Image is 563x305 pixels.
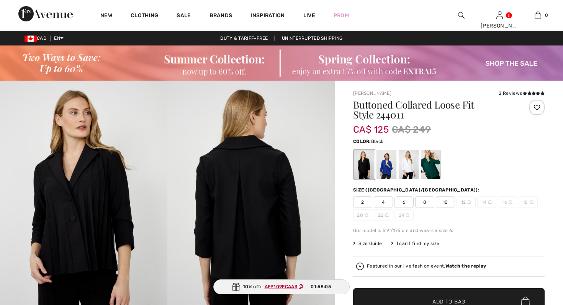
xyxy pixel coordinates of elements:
img: ring-m.svg [488,200,492,204]
span: 24 [394,209,414,221]
span: 22 [374,209,393,221]
span: 0 [545,12,548,19]
span: CA$ 249 [392,123,431,136]
img: ring-m.svg [467,200,471,204]
a: 0 [519,11,556,20]
div: Our model is 5'9"/175 cm and wears a size 6. [353,227,545,234]
img: My Info [496,11,503,20]
div: Royal Sapphire 163 [376,150,396,179]
span: 8 [415,196,434,208]
span: 01:58:05 [311,283,331,290]
img: ring-m.svg [385,213,389,217]
ins: AFP109FCAA3 [265,284,298,289]
img: My Bag [535,11,541,20]
h1: Buttoned Collared Loose Fit Style 244011 [353,100,513,120]
img: 1ère Avenue [18,6,73,21]
div: [PERSON_NAME] [481,22,518,30]
span: 16 [498,196,517,208]
a: [PERSON_NAME] [353,91,391,96]
a: Prom [334,11,349,19]
span: Size Guide [353,240,382,247]
span: 10 [436,196,455,208]
span: 12 [457,196,476,208]
img: ring-m.svg [509,200,512,204]
div: I can't find my size [391,240,439,247]
span: Black [371,139,384,144]
img: Watch the replay [356,263,364,270]
a: Live [303,11,315,19]
a: Brands [209,12,232,20]
div: Featured in our live fashion event. [367,264,486,269]
a: Sign In [496,11,503,19]
span: 18 [519,196,538,208]
span: CA$ 125 [353,117,389,135]
div: Size ([GEOGRAPHIC_DATA]/[GEOGRAPHIC_DATA]): [353,187,481,193]
span: 14 [477,196,496,208]
span: 20 [353,209,372,221]
img: search the website [458,11,465,20]
div: 10% off: [213,279,350,294]
span: Color: [353,139,371,144]
img: Gift.svg [232,283,240,291]
span: Inspiration [250,12,285,20]
img: ring-m.svg [406,213,409,217]
span: CAD [25,36,49,41]
a: New [100,12,112,20]
img: Canadian Dollar [25,36,37,42]
div: Off White [399,150,419,179]
strong: Watch the replay [445,263,486,269]
span: 4 [374,196,393,208]
div: Black [354,150,374,179]
img: ring-m.svg [365,213,368,217]
a: Sale [177,12,191,20]
div: 2 Reviews [499,90,545,97]
img: ring-m.svg [530,200,534,204]
a: Clothing [131,12,158,20]
div: Absolute green [421,150,441,179]
span: EN [54,36,64,41]
span: 2 [353,196,372,208]
span: 6 [394,196,414,208]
